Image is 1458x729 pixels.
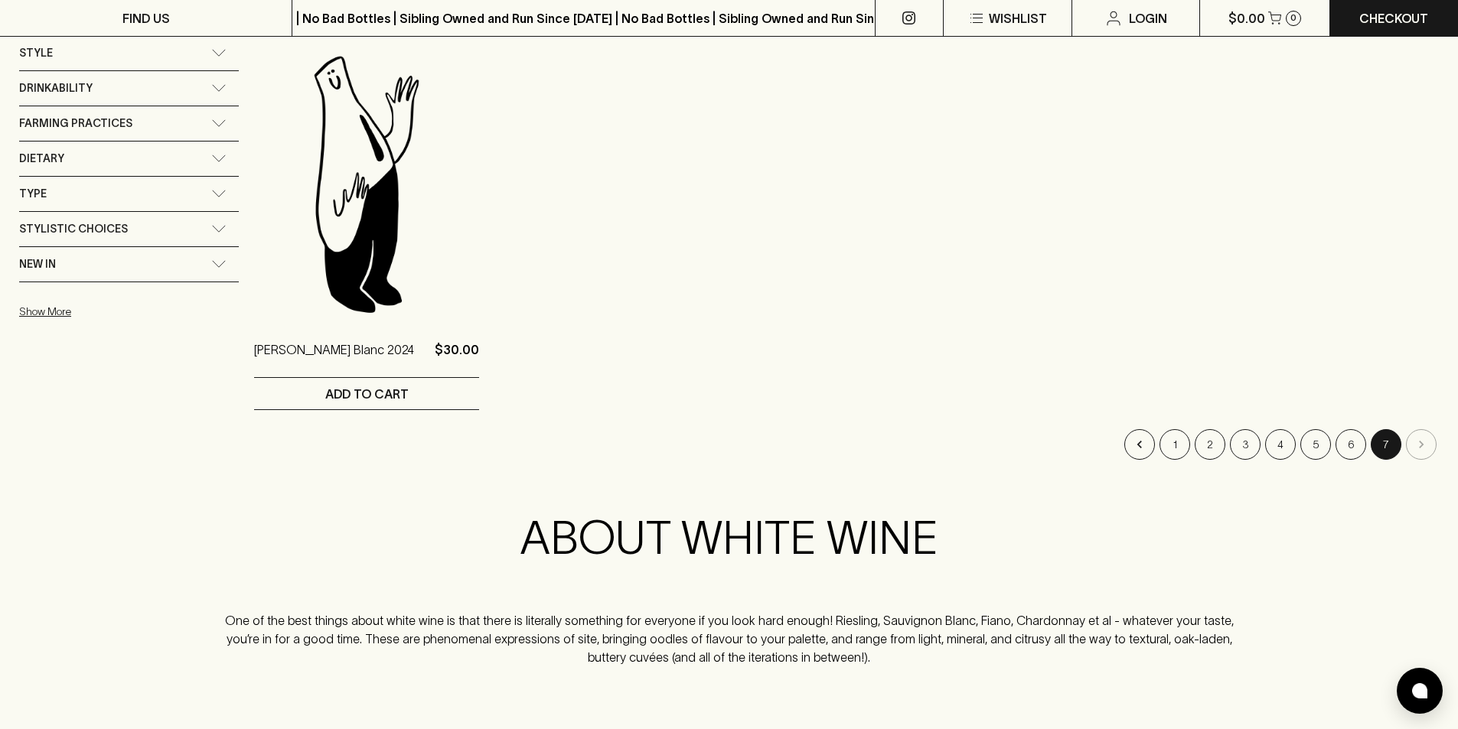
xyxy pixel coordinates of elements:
p: $0.00 [1228,9,1265,28]
span: Dietary [19,149,64,168]
span: Farming Practices [19,114,132,133]
span: Drinkability [19,79,93,98]
span: Stylistic Choices [19,220,128,239]
button: ADD TO CART [254,378,479,409]
button: Go to page 6 [1336,429,1366,460]
button: Show More [19,296,220,327]
p: Checkout [1359,9,1428,28]
p: FIND US [122,9,170,28]
div: New In [19,247,239,282]
button: Go to page 2 [1195,429,1225,460]
button: Go to page 1 [1160,429,1190,460]
a: [PERSON_NAME] Blanc 2024 [254,340,414,377]
div: Stylistic Choices [19,212,239,246]
p: One of the best things about white wine is that there is literally something for everyone if you ... [219,611,1240,666]
p: Wishlist [989,9,1047,28]
span: Type [19,184,47,203]
div: Style [19,36,239,70]
span: Style [19,44,53,63]
span: New In [19,255,56,274]
button: Go to page 3 [1230,429,1261,460]
p: ADD TO CART [325,385,409,403]
p: $30.00 [435,340,479,377]
p: Login [1129,9,1167,28]
button: Go to page 5 [1300,429,1331,460]
button: Go to page 4 [1265,429,1296,460]
div: Drinkability [19,71,239,106]
img: Blackhearts & Sparrows Man [254,50,479,317]
img: bubble-icon [1412,683,1427,698]
div: Dietary [19,142,239,176]
div: Type [19,177,239,211]
p: 0 [1290,14,1297,22]
div: Farming Practices [19,106,239,141]
nav: pagination navigation [254,429,1439,460]
button: page 7 [1371,429,1401,460]
h2: ABOUT WHITE WINE [219,510,1240,565]
button: Go to previous page [1124,429,1155,460]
